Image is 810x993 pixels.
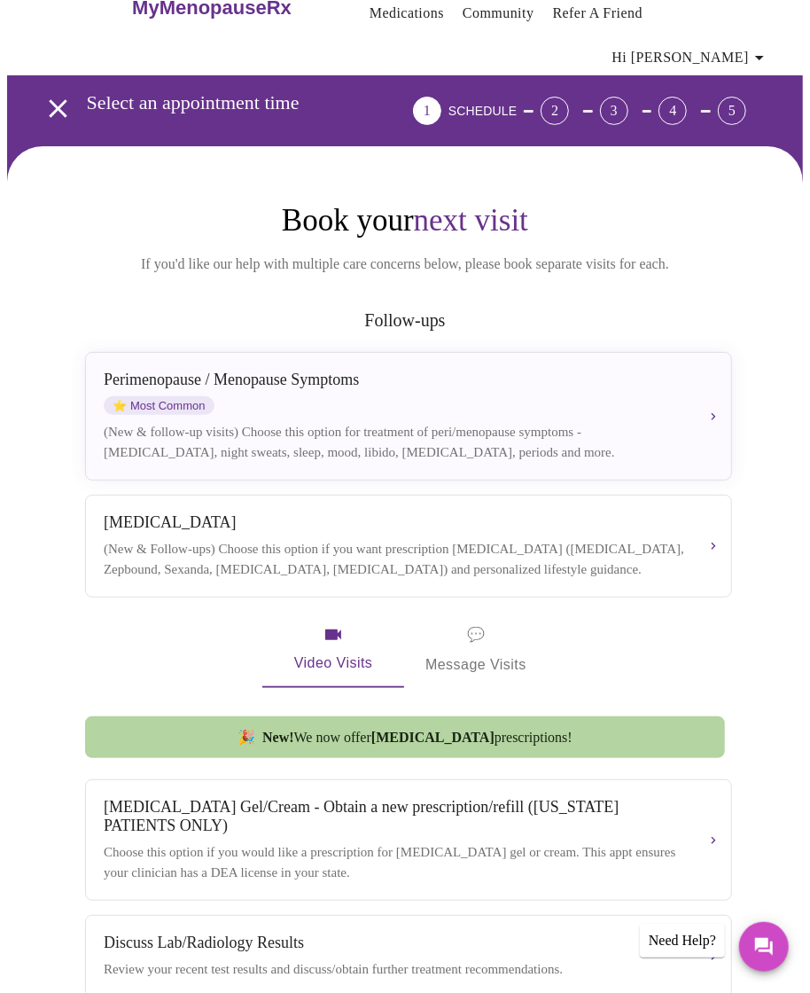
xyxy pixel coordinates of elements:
div: Need Help? [640,924,725,958]
span: star [113,399,127,412]
a: Medications [370,1,444,26]
div: (New & Follow-ups) Choose this option if you want prescription [MEDICAL_DATA] ([MEDICAL_DATA], Ze... [104,539,685,579]
div: [MEDICAL_DATA] [104,513,685,532]
div: 2 [541,97,569,125]
div: 5 [718,97,746,125]
button: [MEDICAL_DATA](New & Follow-ups) Choose this option if you want prescription [MEDICAL_DATA] ([MED... [85,495,732,598]
button: open drawer [32,82,84,135]
strong: New! [262,730,294,745]
span: Video Visits [284,624,383,676]
h3: Select an appointment time [87,91,315,114]
a: Community [463,1,534,26]
a: Refer a Friend [553,1,643,26]
span: Hi [PERSON_NAME] [612,45,770,70]
div: 1 [413,97,441,125]
span: message [467,622,485,647]
div: (New & follow-up visits) Choose this option for treatment of peri/menopause symptoms - [MEDICAL_D... [104,422,685,462]
span: Most Common [104,396,214,415]
div: Discuss Lab/Radiology Results [104,934,685,952]
div: Perimenopause / Menopause Symptoms [104,371,685,389]
h2: Follow-ups [82,310,728,331]
button: Messages [739,922,789,972]
span: Message Visits [425,622,526,677]
span: next visit [414,203,528,238]
div: Choose this option if you would like a prescription for [MEDICAL_DATA] gel or cream. This appt en... [104,842,685,882]
span: new [238,729,255,746]
button: [MEDICAL_DATA] Gel/Cream - Obtain a new prescription/refill ([US_STATE] PATIENTS ONLY)Choose this... [85,779,732,901]
strong: [MEDICAL_DATA] [371,730,495,745]
div: 4 [658,97,687,125]
span: We now offer prescriptions! [262,730,572,746]
span: SCHEDULE [448,104,517,118]
button: Hi [PERSON_NAME] [605,40,777,75]
p: If you'd like our help with multiple care concerns below, please book separate visits for each. [132,254,678,275]
button: Perimenopause / Menopause SymptomsstarMost Common(New & follow-up visits) Choose this option for ... [85,352,732,481]
h1: Book your [82,202,728,239]
div: [MEDICAL_DATA] Gel/Cream - Obtain a new prescription/refill ([US_STATE] PATIENTS ONLY) [104,798,685,835]
div: 3 [600,97,628,125]
div: Review your recent test results and discuss/obtain further treatment recommendations. [104,959,685,980]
